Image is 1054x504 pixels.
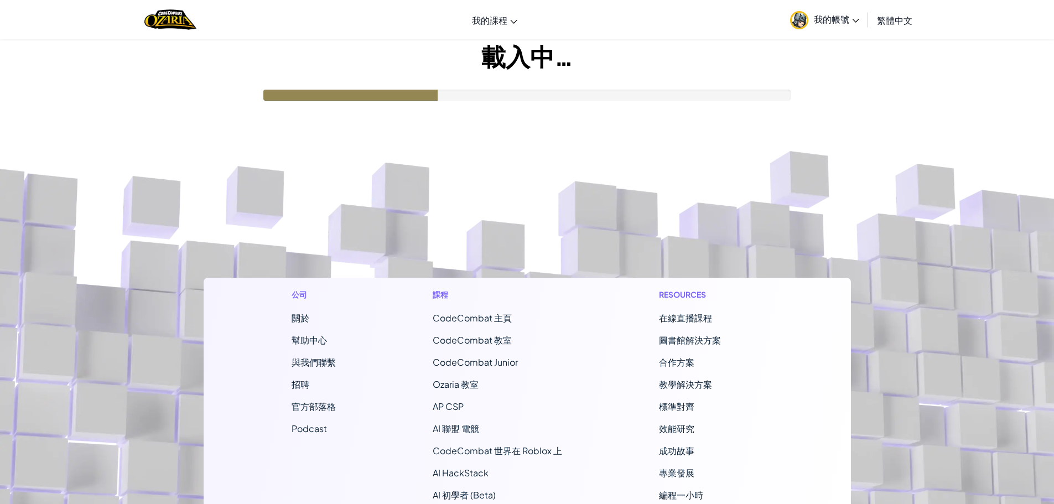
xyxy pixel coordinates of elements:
a: AP CSP [433,401,464,412]
a: 我的帳號 [785,2,865,37]
a: 在線直播課程 [659,312,712,324]
a: 招聘 [292,378,309,390]
a: 效能研究 [659,423,694,434]
a: Ozaria 教室 [433,378,479,390]
a: 圖書館解決方案 [659,334,721,346]
a: 官方部落格 [292,401,336,412]
a: AI 聯盟 電競 [433,423,479,434]
a: CodeCombat Junior [433,356,518,368]
a: 合作方案 [659,356,694,368]
a: 專業發展 [659,467,694,479]
a: 編程一小時 [659,489,703,501]
span: 我的課程 [472,14,507,26]
a: 關於 [292,312,309,324]
span: 與我們聯繫 [292,356,336,368]
a: Podcast [292,423,327,434]
a: 幫助中心 [292,334,327,346]
h1: Resources [659,289,762,300]
a: 我的課程 [466,5,523,35]
span: 我的帳號 [814,13,859,25]
a: CodeCombat 教室 [433,334,512,346]
span: CodeCombat 主頁 [433,312,512,324]
h1: 公司 [292,289,336,300]
a: Ozaria by CodeCombat logo [144,8,196,31]
a: AI HackStack [433,467,489,479]
a: 教學解決方案 [659,378,712,390]
a: 成功故事 [659,445,694,456]
h1: 課程 [433,289,562,300]
a: AI 初學者 (Beta) [433,489,496,501]
a: 繁體中文 [871,5,918,35]
img: avatar [790,11,808,29]
img: Home [144,8,196,31]
a: CodeCombat 世界在 Roblox 上 [433,445,562,456]
a: 標準對齊 [659,401,694,412]
span: 繁體中文 [877,14,912,26]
